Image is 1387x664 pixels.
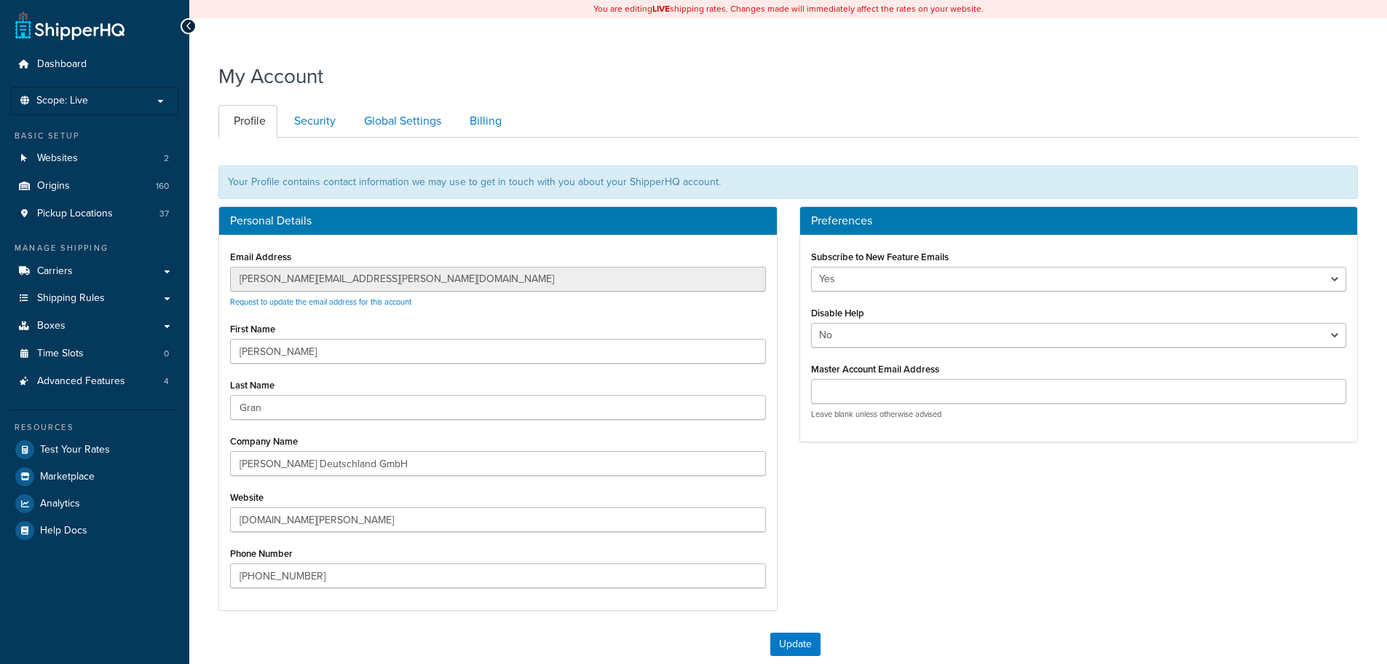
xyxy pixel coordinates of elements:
a: Origins 160 [11,173,178,200]
b: LIVE [652,2,670,15]
a: Billing [454,105,513,138]
a: Boxes [11,313,178,340]
a: ShipperHQ Home [15,11,125,40]
span: Help Docs [40,525,87,537]
span: Marketplace [40,471,95,483]
span: 0 [164,348,169,360]
a: Pickup Locations 37 [11,200,178,227]
a: Marketplace [11,464,178,490]
span: 160 [156,180,169,192]
label: First Name [230,324,275,335]
label: Website [230,492,264,503]
a: Carriers [11,258,178,285]
span: Websites [37,152,78,165]
span: 37 [159,208,169,220]
li: Websites [11,145,178,172]
a: Analytics [11,491,178,517]
label: Disable Help [811,308,864,319]
label: Email Address [230,251,291,262]
button: Update [770,633,821,656]
a: Global Settings [349,105,453,138]
span: Dashboard [37,58,87,71]
li: Advanced Features [11,368,178,395]
a: Help Docs [11,517,178,544]
span: Test Your Rates [40,444,110,456]
div: Your Profile contains contact information we may use to get in touch with you about your ShipperH... [218,165,1358,199]
li: Pickup Locations [11,200,178,227]
span: Shipping Rules [37,292,105,305]
label: Master Account Email Address [811,364,939,375]
label: Subscribe to New Feature Emails [811,251,949,262]
a: Request to update the email address for this account [230,296,411,308]
span: Time Slots [37,348,84,360]
h3: Personal Details [230,214,766,227]
div: Basic Setup [11,130,178,142]
a: Profile [218,105,277,138]
span: Origins [37,180,70,192]
a: Security [279,105,347,138]
a: Test Your Rates [11,437,178,463]
li: Origins [11,173,178,200]
label: Company Name [230,436,298,447]
a: Dashboard [11,51,178,78]
h3: Preferences [811,214,1347,227]
span: Carriers [37,265,73,278]
div: Manage Shipping [11,242,178,254]
h1: My Account [218,62,323,90]
span: Analytics [40,498,80,510]
div: Resources [11,421,178,434]
span: Advanced Features [37,375,125,388]
span: 4 [164,375,169,388]
a: Shipping Rules [11,285,178,312]
span: Pickup Locations [37,208,113,220]
p: Leave blank unless otherwise advised [811,409,1347,420]
a: Websites 2 [11,145,178,172]
span: 2 [164,152,169,165]
a: Time Slots 0 [11,340,178,367]
a: Advanced Features 4 [11,368,178,395]
label: Last Name [230,380,274,391]
span: Scope: Live [36,95,88,107]
li: Time Slots [11,340,178,367]
label: Phone Number [230,548,293,559]
span: Boxes [37,320,66,332]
